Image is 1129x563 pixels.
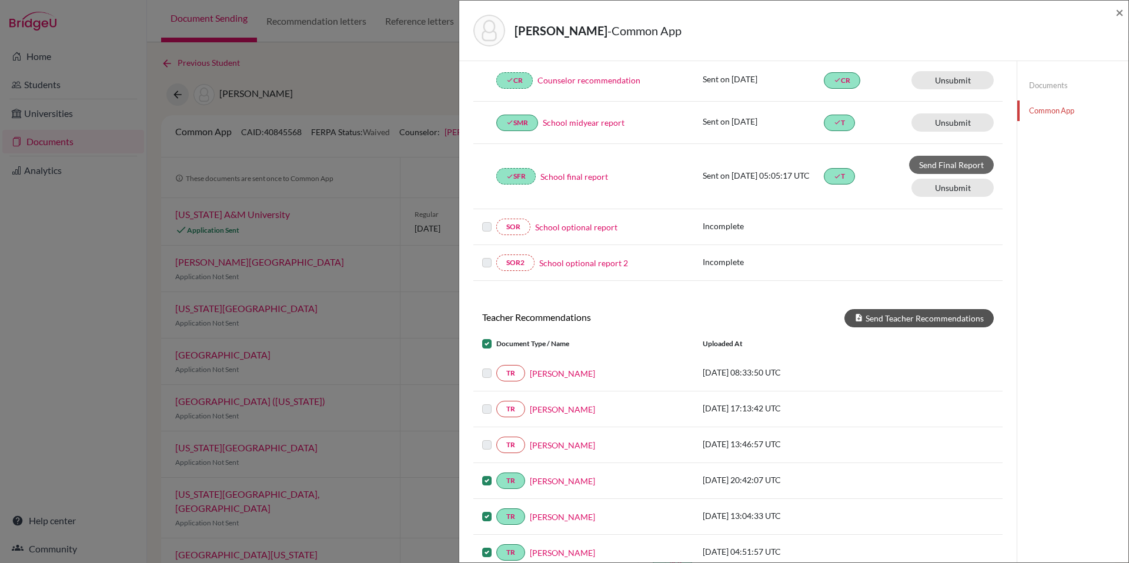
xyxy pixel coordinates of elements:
a: School optional report 2 [539,257,628,269]
a: doneCR [824,72,860,89]
a: doneSFR [496,168,536,185]
a: TR [496,365,525,381]
p: [DATE] 04:51:57 UTC [703,545,861,558]
button: Close [1115,5,1124,19]
i: done [834,173,841,180]
a: doneT [824,115,855,131]
p: [DATE] 17:13:42 UTC [703,402,861,414]
a: doneCR [496,72,533,89]
p: Incomplete [703,256,824,268]
i: done [506,173,513,180]
span: - Common App [607,24,682,38]
i: done [506,119,513,126]
a: SOR [496,219,530,235]
a: doneT [824,168,855,185]
a: Counselor recommendation [537,74,640,86]
a: Send Final Report [909,156,994,174]
a: [PERSON_NAME] [530,475,595,487]
strong: [PERSON_NAME] [515,24,607,38]
a: [PERSON_NAME] [530,439,595,451]
p: [DATE] 08:33:50 UTC [703,366,861,378]
p: [DATE] 13:46:57 UTC [703,438,861,450]
a: [PERSON_NAME] [530,367,595,380]
a: TR [496,401,525,417]
a: TR [496,437,525,453]
div: Document Type / Name [473,337,694,351]
h6: Teacher Recommendations [473,311,738,323]
a: School midyear report [543,116,624,129]
i: done [834,119,841,126]
a: Common App [1017,100,1128,121]
div: Uploaded at [694,337,870,351]
i: done [506,76,513,83]
a: doneSMR [496,115,538,131]
a: Unsubmit [911,71,994,89]
p: Sent on [DATE] [703,73,824,85]
a: [PERSON_NAME] [530,511,595,523]
a: Unsubmit [911,179,994,197]
p: [DATE] 13:04:33 UTC [703,510,861,522]
a: TR [496,544,525,561]
a: Unsubmit [911,113,994,132]
a: Documents [1017,75,1128,96]
i: done [834,76,841,83]
p: Incomplete [703,220,824,232]
a: TR [496,508,525,525]
a: [PERSON_NAME] [530,547,595,559]
a: School final report [540,170,608,183]
a: TR [496,472,525,489]
button: Send Teacher Recommendations [844,309,994,327]
a: School optional report [535,221,617,233]
p: Sent on [DATE] [703,115,824,128]
p: Sent on [DATE] 05:05:17 UTC [703,169,824,182]
p: [DATE] 20:42:07 UTC [703,474,861,486]
span: × [1115,4,1124,21]
a: SOR2 [496,254,535,271]
a: [PERSON_NAME] [530,403,595,415]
